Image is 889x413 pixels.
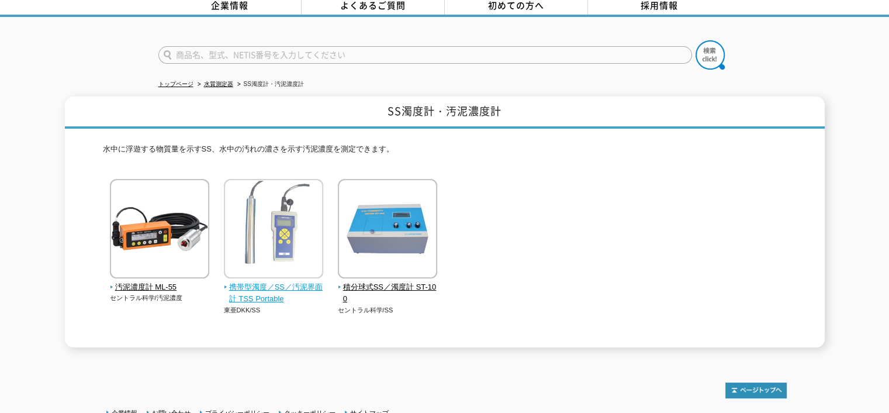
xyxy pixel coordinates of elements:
[158,46,692,64] input: 商品名、型式、NETIS番号を入力してください
[110,293,210,303] p: セントラル科学/汚泥濃度
[235,78,304,91] li: SS濁度計・汚泥濃度計
[725,383,787,398] img: トップページへ
[103,143,787,161] p: 水中に浮遊する物質量を示すSS、水中の汚れの濃さを示す汚泥濃度を測定できます。
[224,281,324,306] span: 携帯型濁度／SS／汚泥界面計 TSS Portable
[110,179,209,281] img: 汚泥濃度計 ML-55
[696,40,725,70] img: btn_search.png
[224,179,323,281] img: 携帯型濁度／SS／汚泥界面計 TSS Portable
[65,97,825,129] h1: SS濁度計・汚泥濃度計
[204,81,233,87] a: 水質測定器
[224,270,324,305] a: 携帯型濁度／SS／汚泥界面計 TSS Portable
[224,305,324,315] p: 東亜DKK/SS
[158,81,193,87] a: トップページ
[110,270,210,294] a: 汚泥濃度計 ML-55
[338,281,438,306] span: 積分球式SS／濁度計 ST-100
[338,270,438,305] a: 積分球式SS／濁度計 ST-100
[338,179,437,281] img: 積分球式SS／濁度計 ST-100
[110,281,210,294] span: 汚泥濃度計 ML-55
[338,305,438,315] p: セントラル科学/SS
